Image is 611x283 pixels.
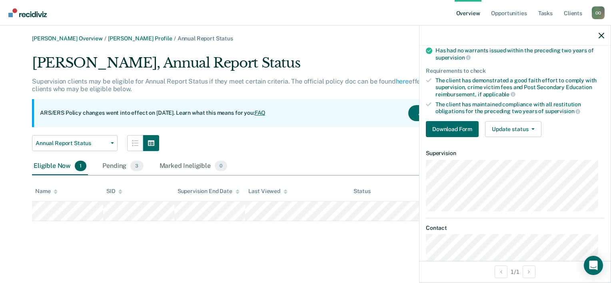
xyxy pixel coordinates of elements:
div: Eligible Now [32,157,88,175]
span: supervision [545,108,580,114]
div: Last Viewed [248,188,287,195]
a: here [396,78,409,85]
span: Annual Report Status [178,35,233,42]
div: Name [35,188,58,195]
div: Open Intercom Messenger [584,256,603,275]
a: Navigate to form link [426,121,482,137]
span: 3 [130,161,143,171]
div: The client has maintained compliance with all restitution obligations for the preceding two years of [435,101,604,115]
div: Supervision End Date [178,188,240,195]
p: Supervision clients may be eligible for Annual Report Status if they meet certain criteria. The o... [32,78,480,93]
a: [PERSON_NAME] Profile [108,35,172,42]
button: Next Opportunity [523,265,535,278]
dt: Supervision [426,150,604,157]
span: 1 [75,161,86,171]
span: / [172,35,178,42]
div: Requirements to check [426,68,604,74]
div: 1 / 1 [419,261,611,282]
span: / [103,35,108,42]
button: Download Form [426,121,479,137]
a: FAQ [255,110,266,116]
button: Profile dropdown button [592,6,605,19]
button: Previous Opportunity [495,265,507,278]
div: O O [592,6,605,19]
div: Pending [101,157,145,175]
span: Annual Report Status [36,140,108,147]
span: applicable [483,91,515,98]
dt: Contact [426,225,604,231]
div: Has had no warrants issued within the preceding two years of [435,47,604,61]
div: SID [106,188,123,195]
a: [PERSON_NAME] Overview [32,35,103,42]
div: Marked Ineligible [158,157,229,175]
button: Update status [485,121,541,137]
div: The client has demonstrated a good faith effort to comply with supervision, crime victim fees and... [435,77,604,98]
img: Recidiviz [8,8,47,17]
span: 0 [215,161,227,171]
button: Acknowledge & Close [408,105,484,121]
p: ARS/ERS Policy changes went into effect on [DATE]. Learn what this means for you: [40,109,266,117]
span: supervision [435,54,471,61]
div: [PERSON_NAME], Annual Report Status [32,55,490,78]
div: Status [353,188,371,195]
